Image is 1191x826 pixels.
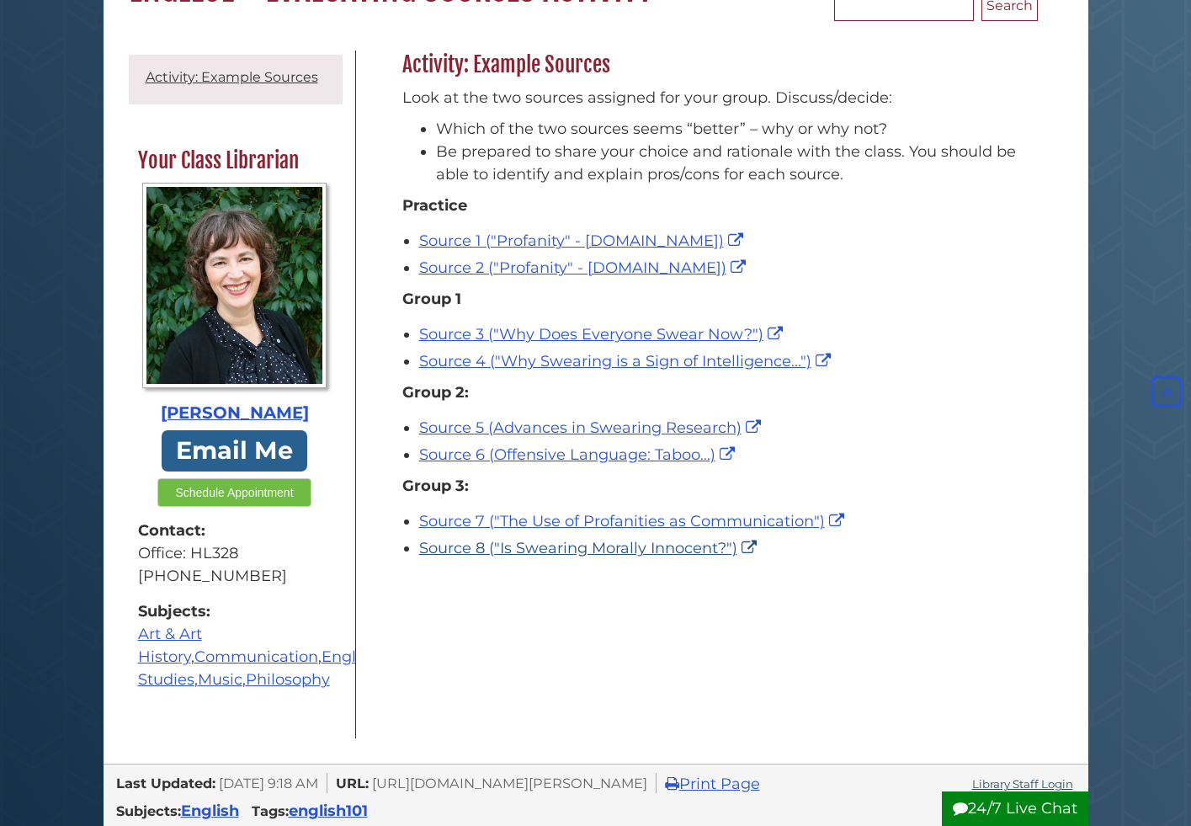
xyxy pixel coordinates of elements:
a: Source 5 (Advances in Swearing Research) [419,418,765,437]
div: [PHONE_NUMBER] [138,565,332,588]
button: Schedule Appointment [157,478,311,507]
span: URL: [336,775,369,791]
span: [DATE] 9:18 AM [219,775,318,791]
img: Profile Photo [142,183,327,388]
a: Source 2 ("Profanity" - [DOMAIN_NAME]) [419,258,750,277]
strong: Subjects: [138,600,332,623]
a: Source 3 ("Why Does Everyone Swear Now?") [419,325,787,344]
a: Communication [194,647,318,666]
a: Back to Top [1146,382,1187,401]
a: Gender Studies [138,647,438,689]
li: Which of the two sources seems “better” – why or why not? [436,118,1029,141]
span: Tags: [252,802,289,819]
a: Source 4 ("Why Swearing is a Sign of Intelligence...") [419,352,835,370]
strong: Group 2: [402,383,469,402]
a: Music [198,670,242,689]
a: Art & Art History [138,625,202,666]
div: , , , , , [138,600,332,691]
span: Last Updated: [116,775,215,791]
a: Activity: Example Sources [146,69,318,85]
i: Print Page [665,776,679,791]
a: Philosophy [246,670,330,689]
a: Source 1 ("Profanity" - [DOMAIN_NAME]) [419,232,747,250]
a: Source 8 ("Is Swearing Morally Innocent?") [419,539,761,557]
strong: Group 3: [402,477,469,495]
h2: Your Class Librarian [130,147,340,174]
a: Source 7 ("The Use of Profanities as Communication") [419,512,848,530]
strong: Group 1 [402,290,461,308]
span: Subjects: [116,802,181,819]
li: Be prepared to share your choice and rationale with the class. You should be able to identify and... [436,141,1029,186]
a: Email Me [162,430,308,472]
div: Guide Pages [129,51,343,730]
a: english101 [289,802,368,820]
a: Library Staff Login [972,777,1073,791]
a: Source 6 (Offensive Language: Taboo...) [419,445,739,464]
a: Print Page [665,775,760,793]
span: [URL][DOMAIN_NAME][PERSON_NAME] [372,775,647,791]
h2: Activity: Example Sources [394,51,1038,78]
div: [PERSON_NAME] [138,401,332,426]
strong: Practice [402,196,467,215]
div: Office: HL328 [138,542,332,565]
a: English [322,647,378,666]
p: Look at the two sources assigned for your group. Discuss/decide: [402,87,1029,109]
a: English [181,802,239,820]
strong: Contact: [138,520,332,542]
a: Profile Photo [PERSON_NAME] [138,183,332,426]
button: 24/7 Live Chat [942,791,1088,826]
